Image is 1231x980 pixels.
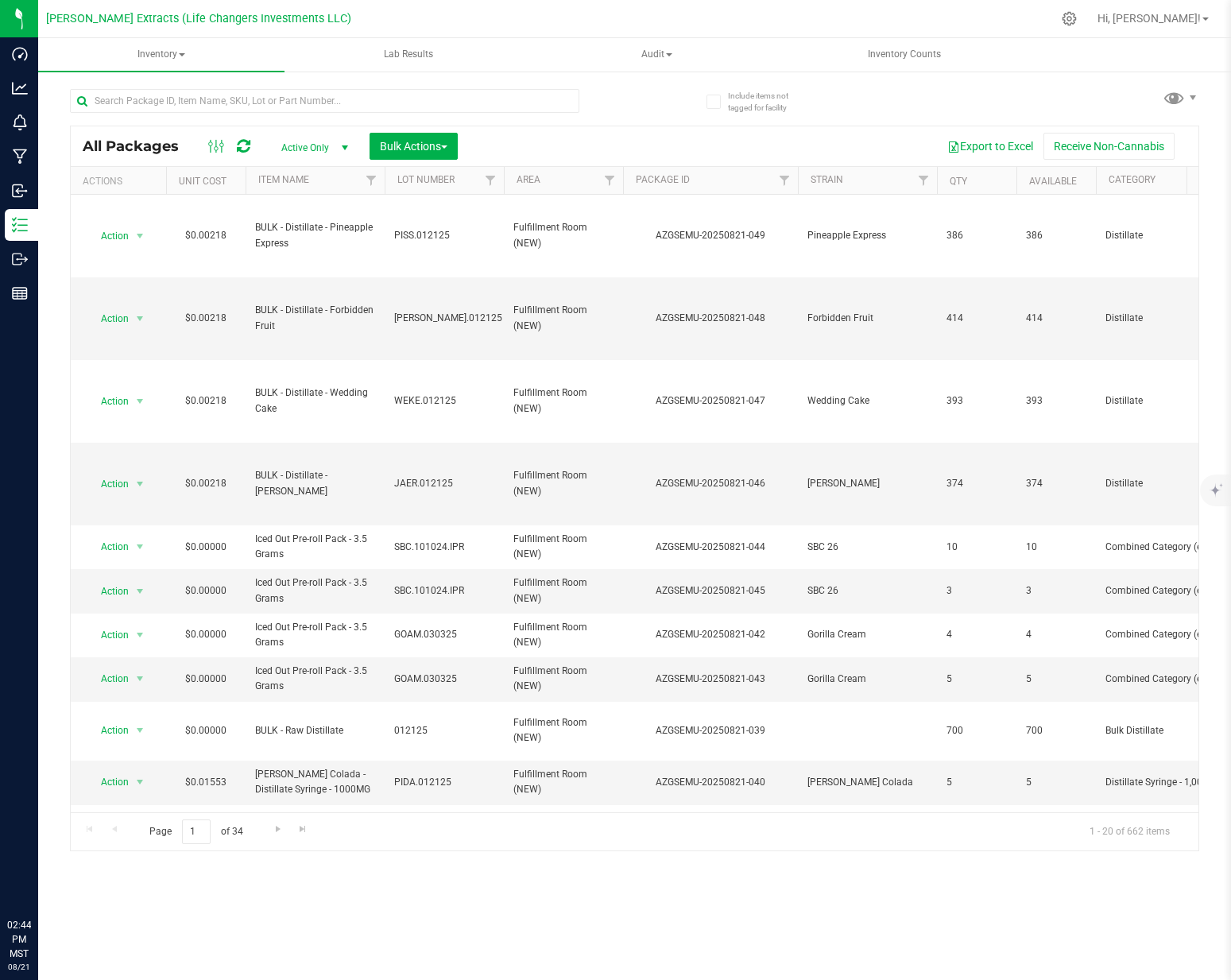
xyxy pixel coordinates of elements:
[1077,819,1183,843] span: 1 - 20 of 662 items
[87,225,130,247] span: Action
[513,575,614,606] span: Fulfillment Room (NEW)
[728,90,807,114] span: Include items not tagged for facility
[255,620,375,650] span: Iced Out Pre-roll Pack - 3.5 Grams
[1026,775,1086,790] span: 5
[513,532,614,562] span: Fulfillment Room (NEW)
[1105,476,1225,491] span: Distillate
[286,38,532,72] a: Lab Results
[255,303,375,333] span: BULK - Distillate - Forbidden Fruit
[70,89,579,113] input: Search Package ID, Item Name, SKU, Lot or Part Number...
[1105,775,1225,790] span: Distillate Syringe - 1,000MG
[807,476,927,491] span: [PERSON_NAME]
[1105,393,1225,409] span: Distillate
[394,627,494,642] span: GOAM.030325
[255,532,375,562] span: Iced Out Pre-roll Pack - 3.5 Grams
[182,819,211,844] input: 1
[394,540,494,555] span: SBC.101024.IPR
[380,140,447,153] span: Bulk Actions
[166,702,246,761] td: $0.00000
[166,525,246,569] td: $0.00000
[1059,11,1079,26] div: Manage settings
[946,775,1007,790] span: 5
[46,12,351,25] span: [PERSON_NAME] Extracts (Life Changers Investments LLC)
[950,176,967,187] a: Qty
[166,657,246,701] td: $0.00000
[166,277,246,360] td: $0.00218
[130,308,150,330] span: select
[87,473,130,495] span: Action
[87,536,130,558] span: Action
[166,761,246,804] td: $0.01553
[1026,540,1086,555] span: 10
[946,393,1007,409] span: 393
[166,614,246,657] td: $0.00000
[513,220,614,250] span: Fulfillment Room (NEW)
[394,775,494,790] span: PIDA.012125
[130,225,150,247] span: select
[946,672,1007,687] span: 5
[621,672,800,687] div: AZGSEMU-20250821-043
[136,819,256,844] span: Page of 34
[87,580,130,602] span: Action
[597,167,623,194] a: Filter
[1105,627,1225,642] span: Combined Category (each)
[946,228,1007,243] span: 386
[621,476,800,491] div: AZGSEMU-20250821-046
[807,228,927,243] span: Pineapple Express
[1026,311,1086,326] span: 414
[1026,393,1086,409] span: 393
[12,251,28,267] inline-svg: Outbound
[394,311,502,326] span: [PERSON_NAME].012125
[621,627,800,642] div: AZGSEMU-20250821-042
[130,668,150,690] span: select
[166,195,246,277] td: $0.00218
[1026,583,1086,598] span: 3
[38,38,285,72] span: Inventory
[621,393,800,409] div: AZGSEMU-20250821-047
[130,719,150,742] span: select
[946,540,1007,555] span: 10
[1105,583,1225,598] span: Combined Category (each)
[807,775,927,790] span: [PERSON_NAME] Colada
[394,723,494,738] span: 012125
[83,138,195,155] span: All Packages
[621,775,800,790] div: AZGSEMU-20250821-040
[87,390,130,413] span: Action
[1105,228,1225,243] span: Distillate
[1026,672,1086,687] span: 5
[946,723,1007,738] span: 700
[534,39,779,71] span: Audit
[621,723,800,738] div: AZGSEMU-20250821-039
[807,583,927,598] span: SBC 26
[130,580,150,602] span: select
[807,540,927,555] span: SBC 26
[166,443,246,525] td: $0.00218
[87,308,130,330] span: Action
[807,393,927,409] span: Wedding Cake
[12,217,28,233] inline-svg: Inventory
[1109,174,1156,185] a: Category
[12,114,28,130] inline-svg: Monitoring
[12,183,28,199] inline-svg: Inbound
[1105,723,1225,738] span: Bulk Distillate
[513,715,614,746] span: Fulfillment Room (NEW)
[179,176,226,187] a: Unit Cost
[358,167,385,194] a: Filter
[362,48,455,61] span: Lab Results
[16,853,64,901] iframe: Resource center
[1043,133,1175,160] button: Receive Non-Cannabis
[772,167,798,194] a: Filter
[1026,627,1086,642] span: 4
[621,311,800,326] div: AZGSEMU-20250821-048
[166,569,246,613] td: $0.00000
[394,672,494,687] span: GOAM.030325
[946,627,1007,642] span: 4
[846,48,962,61] span: Inventory Counts
[166,360,246,443] td: $0.00218
[911,167,937,194] a: Filter
[513,303,614,333] span: Fulfillment Room (NEW)
[394,228,494,243] span: PISS.012125
[1026,228,1086,243] span: 386
[292,819,315,841] a: Go to the last page
[394,476,494,491] span: JAER.012125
